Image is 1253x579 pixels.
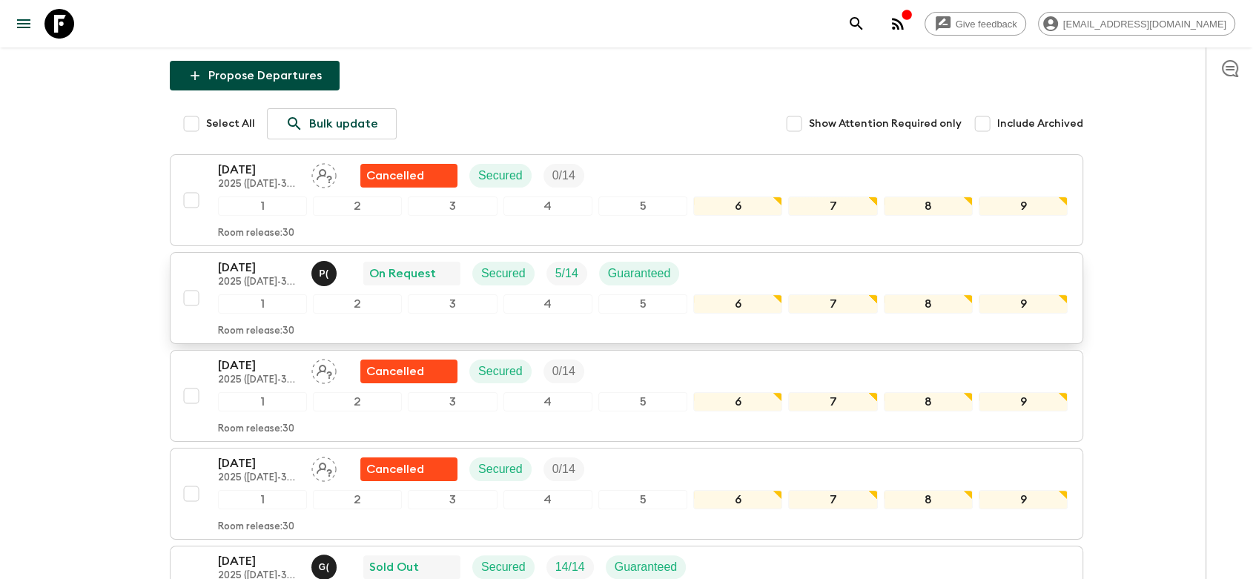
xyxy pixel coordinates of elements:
[693,392,782,411] div: 6
[218,374,300,386] p: 2025 ([DATE]-30 April with Phuket)
[267,108,397,139] a: Bulk update
[311,559,340,571] span: Gong (Anon) Ratanaphaisal
[555,558,585,576] p: 14 / 14
[369,265,436,282] p: On Request
[218,423,294,435] p: Room release: 30
[218,228,294,239] p: Room release: 30
[218,357,300,374] p: [DATE]
[809,116,962,131] span: Show Attention Required only
[979,490,1068,509] div: 9
[469,457,532,481] div: Secured
[319,561,330,573] p: G (
[543,457,584,481] div: Trip Fill
[788,490,877,509] div: 7
[170,154,1083,246] button: [DATE]2025 ([DATE]-30 April with Phuket)Assign pack leaderFlash Pack cancellationSecuredTrip Fill...
[218,277,300,288] p: 2025 ([DATE]-30 April with Phuket)
[311,461,337,473] span: Assign pack leader
[408,392,497,411] div: 3
[948,19,1025,30] span: Give feedback
[218,259,300,277] p: [DATE]
[615,558,678,576] p: Guaranteed
[9,9,39,39] button: menu
[472,262,535,285] div: Secured
[369,558,419,576] p: Sold Out
[360,457,457,481] div: Flash Pack cancellation
[481,265,526,282] p: Secured
[552,460,575,478] p: 0 / 14
[218,552,300,570] p: [DATE]
[366,167,424,185] p: Cancelled
[546,262,587,285] div: Trip Fill
[788,196,877,216] div: 7
[884,490,973,509] div: 8
[555,265,578,282] p: 5 / 14
[366,460,424,478] p: Cancelled
[543,164,584,188] div: Trip Fill
[218,161,300,179] p: [DATE]
[309,115,378,133] p: Bulk update
[884,294,973,314] div: 8
[693,294,782,314] div: 6
[360,360,457,383] div: Flash Pack cancellation
[313,196,402,216] div: 2
[478,363,523,380] p: Secured
[884,392,973,411] div: 8
[218,454,300,472] p: [DATE]
[366,363,424,380] p: Cancelled
[218,521,294,533] p: Room release: 30
[788,294,877,314] div: 7
[206,116,255,131] span: Select All
[543,360,584,383] div: Trip Fill
[979,196,1068,216] div: 9
[842,9,871,39] button: search adventures
[997,116,1083,131] span: Include Archived
[218,490,307,509] div: 1
[313,392,402,411] div: 2
[478,167,523,185] p: Secured
[311,363,337,375] span: Assign pack leader
[218,472,300,484] p: 2025 ([DATE]-30 April with Phuket)
[469,360,532,383] div: Secured
[408,490,497,509] div: 3
[598,196,687,216] div: 5
[319,268,328,279] p: P (
[408,196,497,216] div: 3
[979,392,1068,411] div: 9
[218,392,307,411] div: 1
[503,490,592,509] div: 4
[408,294,497,314] div: 3
[693,490,782,509] div: 6
[598,392,687,411] div: 5
[503,196,592,216] div: 4
[979,294,1068,314] div: 9
[608,265,671,282] p: Guaranteed
[313,490,402,509] div: 2
[218,196,307,216] div: 1
[925,12,1026,36] a: Give feedback
[503,392,592,411] div: 4
[170,61,340,90] button: Propose Departures
[693,196,782,216] div: 6
[481,558,526,576] p: Secured
[503,294,592,314] div: 4
[1038,12,1235,36] div: [EMAIL_ADDRESS][DOMAIN_NAME]
[598,294,687,314] div: 5
[170,448,1083,540] button: [DATE]2025 ([DATE]-30 April with Phuket)Assign pack leaderFlash Pack cancellationSecuredTrip Fill...
[788,392,877,411] div: 7
[311,265,340,277] span: Pooky (Thanaphan) Kerdyoo
[311,168,337,179] span: Assign pack leader
[598,490,687,509] div: 5
[478,460,523,478] p: Secured
[311,261,340,286] button: P(
[1055,19,1234,30] span: [EMAIL_ADDRESS][DOMAIN_NAME]
[218,294,307,314] div: 1
[884,196,973,216] div: 8
[170,252,1083,344] button: [DATE]2025 ([DATE]-30 April with Phuket)Pooky (Thanaphan) KerdyooOn RequestSecuredTrip FillGuaran...
[546,555,594,579] div: Trip Fill
[170,350,1083,442] button: [DATE]2025 ([DATE]-30 April with Phuket)Assign pack leaderFlash Pack cancellationSecuredTrip Fill...
[469,164,532,188] div: Secured
[552,167,575,185] p: 0 / 14
[218,325,294,337] p: Room release: 30
[552,363,575,380] p: 0 / 14
[360,164,457,188] div: Flash Pack cancellation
